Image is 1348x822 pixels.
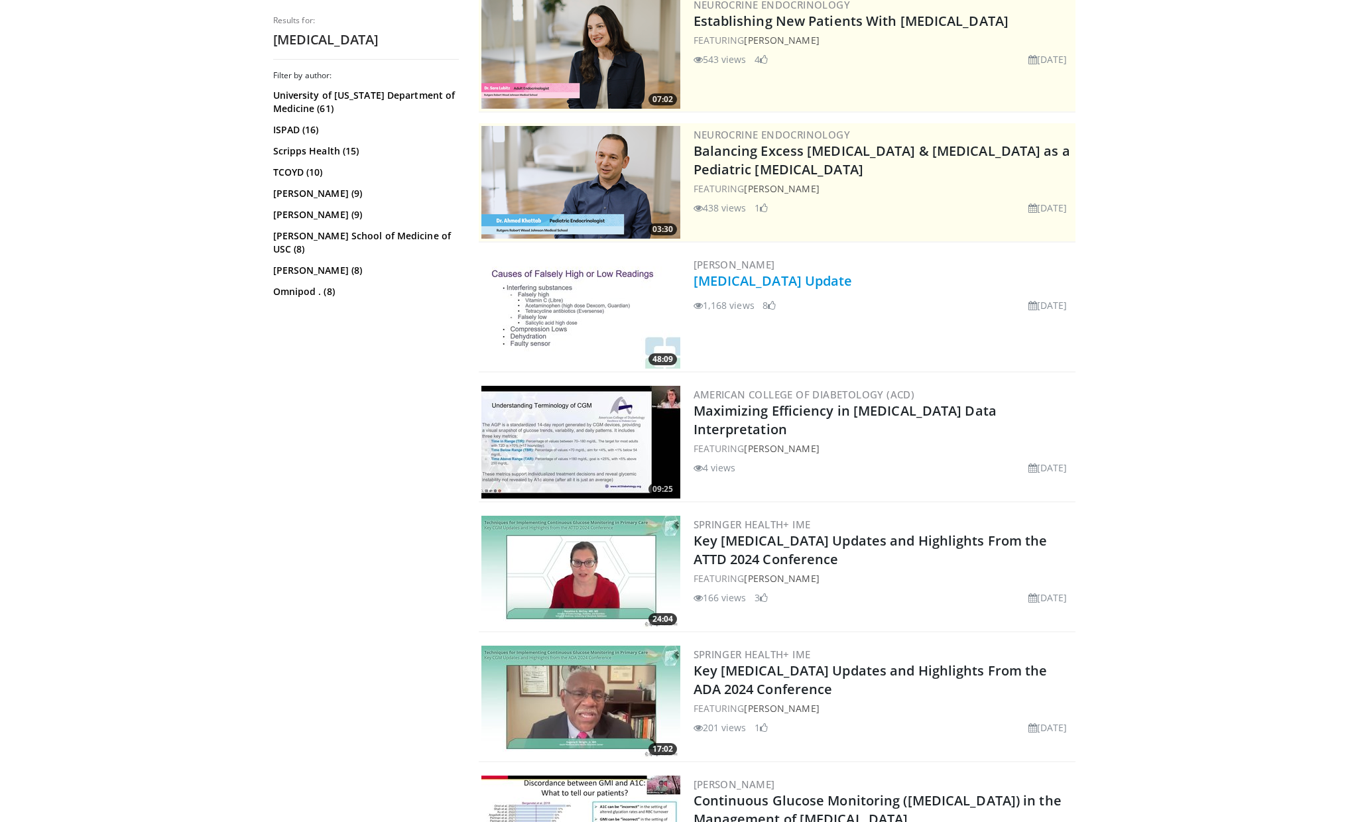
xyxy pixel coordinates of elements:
a: [PERSON_NAME] [694,258,775,271]
a: Omnipod . (8) [273,285,456,298]
a: Springer Health+ IME [694,648,811,661]
li: 8 [763,298,776,312]
a: [PERSON_NAME] [744,442,819,455]
li: [DATE] [1028,298,1068,312]
span: 17:02 [648,743,677,755]
a: Establishing New Patients With [MEDICAL_DATA] [694,12,1009,30]
img: e04b9318-4e9d-4faa-97eb-9600600c6e02.300x170_q85_crop-smart_upscale.jpg [481,646,680,758]
a: [PERSON_NAME] (9) [273,187,456,200]
li: 1 [755,201,768,215]
li: [DATE] [1028,52,1068,66]
h2: [MEDICAL_DATA] [273,31,459,48]
span: 03:30 [648,223,677,235]
li: 1,168 views [694,298,755,312]
span: 09:25 [648,483,677,495]
a: TCOYD (10) [273,166,456,179]
a: Scripps Health (15) [273,145,456,158]
li: 543 views [694,52,747,66]
a: [PERSON_NAME] School of Medicine of USC (8) [273,229,456,256]
div: FEATURING [694,33,1073,47]
li: 438 views [694,201,747,215]
li: 3 [755,591,768,605]
a: 09:25 [481,386,680,499]
li: [DATE] [1028,461,1068,475]
a: [PERSON_NAME] [744,34,819,46]
a: Balancing Excess [MEDICAL_DATA] & [MEDICAL_DATA] as a Pediatric [MEDICAL_DATA] [694,142,1070,178]
span: 24:04 [648,613,677,625]
li: [DATE] [1028,591,1068,605]
a: 03:30 [481,126,680,239]
img: 1b5e373f-7819-44bc-b563-bf1b3a682396.png.300x170_q85_crop-smart_upscale.png [481,126,680,239]
div: FEATURING [694,701,1073,715]
a: Springer Health+ IME [694,518,811,531]
li: 1 [755,721,768,734]
img: 3d3aee99-d50a-42fa-a1df-014c92e0ca1f.300x170_q85_crop-smart_upscale.jpg [481,256,680,369]
div: FEATURING [694,571,1073,585]
a: 17:02 [481,646,680,758]
li: 4 [755,52,768,66]
a: American College of Diabetology (ACD) [694,388,915,401]
h3: Filter by author: [273,70,459,81]
a: [PERSON_NAME] [694,778,775,791]
a: [PERSON_NAME] [744,702,819,715]
a: [PERSON_NAME] (9) [273,208,456,221]
li: [DATE] [1028,201,1068,215]
a: 48:09 [481,256,680,369]
img: d78e7dc5-b13d-48a2-9e31-841fb610665f.300x170_q85_crop-smart_upscale.jpg [481,386,680,499]
li: 166 views [694,591,747,605]
a: [PERSON_NAME] [744,572,819,585]
a: [PERSON_NAME] [744,182,819,195]
a: Key [MEDICAL_DATA] Updates and Highlights From the ATTD 2024 Conference [694,532,1048,568]
a: [PERSON_NAME] (8) [273,264,456,277]
a: Maximizing Efficiency in [MEDICAL_DATA] Data Interpretation [694,402,997,438]
li: 4 views [694,461,736,475]
a: ISPAD (16) [273,123,456,137]
div: FEATURING [694,182,1073,196]
a: University of [US_STATE] Department of Medicine (61) [273,89,456,115]
div: FEATURING [694,441,1073,455]
li: 201 views [694,721,747,734]
a: Key [MEDICAL_DATA] Updates and Highlights From the ADA 2024 Conference [694,662,1048,698]
span: 07:02 [648,93,677,105]
img: 593022d7-e4ee-4bf5-a58b-1b006d31670b.300x170_q85_crop-smart_upscale.jpg [481,516,680,628]
p: Results for: [273,15,459,26]
a: [MEDICAL_DATA] Update [694,272,853,290]
span: 48:09 [648,353,677,365]
li: [DATE] [1028,721,1068,734]
a: 24:04 [481,516,680,628]
a: Neurocrine Endocrinology [694,128,851,141]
